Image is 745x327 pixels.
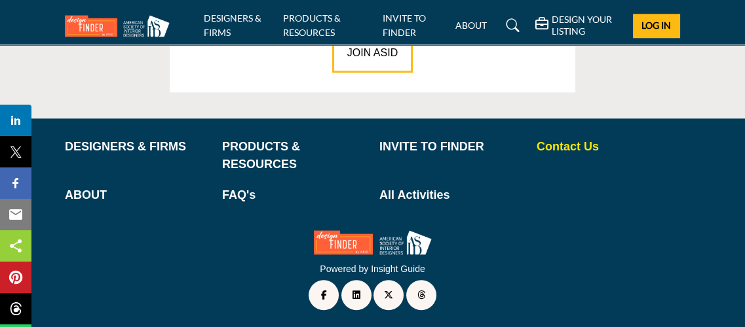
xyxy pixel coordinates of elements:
a: Powered by Insight Guide [320,264,425,274]
a: All Activities [379,186,523,204]
img: Site Logo [65,15,176,37]
a: LinkedIn Link [341,280,372,310]
a: Threads Link [406,280,436,310]
a: INVITE TO FINDER [383,12,426,38]
button: Log In [633,14,680,38]
a: DESIGNERS & FIRMS [204,12,261,38]
a: Contact Us [537,138,680,156]
h5: DESIGN YOUR LISTING [552,14,623,37]
a: DESIGNERS & FIRMS [65,138,208,156]
span: Log In [641,20,671,31]
a: PRODUCTS & RESOURCES [222,138,366,173]
a: ABOUT [65,186,208,204]
span: JOIN ASID [347,47,398,58]
a: INVITE TO FINDER [379,138,523,156]
a: FAQ's [222,186,366,204]
a: ABOUT [455,20,487,31]
a: Facebook Link [309,280,339,310]
a: Search [493,15,528,36]
div: DESIGN YOUR LISTING [535,14,623,37]
a: Twitter Link [373,280,404,310]
a: PRODUCTS & RESOURCES [283,12,341,38]
img: No Site Logo [314,230,432,254]
button: JOIN ASID [332,33,413,73]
